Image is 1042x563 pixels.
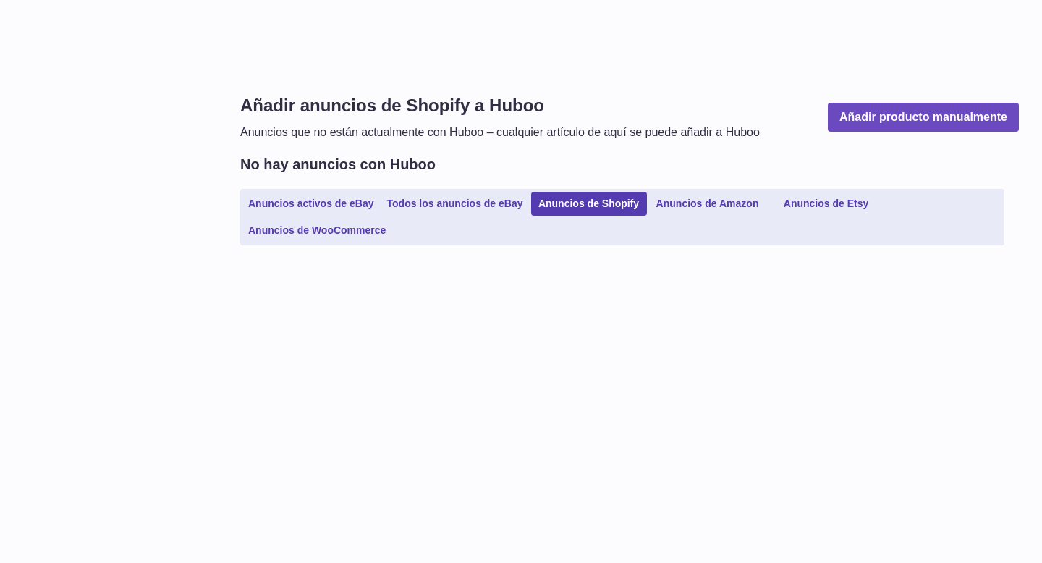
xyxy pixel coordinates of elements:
[240,94,760,117] h1: Añadir anuncios de Shopify a Huboo
[531,192,647,216] a: Anuncios de Shopify
[650,192,766,216] a: Anuncios de Amazon
[243,219,391,242] a: Anuncios de WooCommerce
[240,155,436,174] h2: No hay anuncios con Huboo
[240,124,760,140] p: Anuncios que no están actualmente con Huboo – cualquier artículo de aquí se puede añadir a Huboo
[828,103,1019,132] a: Añadir producto manualmente
[768,192,884,216] a: Anuncios de Etsy
[382,192,528,216] a: Todos los anuncios de eBay
[243,192,379,216] a: Anuncios activos de eBay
